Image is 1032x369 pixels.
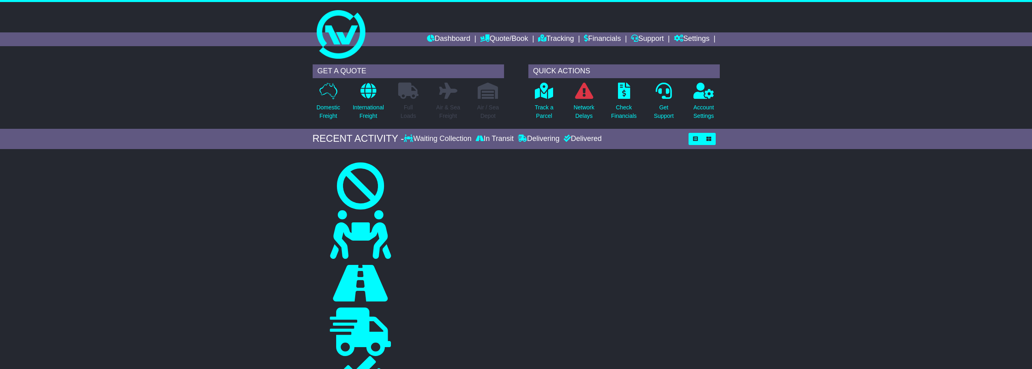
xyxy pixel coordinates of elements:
a: CheckFinancials [611,82,637,125]
div: Delivered [562,134,602,143]
a: AccountSettings [693,82,714,125]
p: Air & Sea Freight [436,103,460,120]
a: Support [631,32,664,46]
a: Track aParcel [534,82,554,125]
p: Track a Parcel [535,103,554,120]
p: Air / Sea Depot [477,103,499,120]
p: Check Financials [611,103,637,120]
a: DomesticFreight [316,82,340,125]
a: Quote/Book [480,32,528,46]
a: NetworkDelays [573,82,594,125]
div: GET A QUOTE [313,64,504,78]
a: Settings [674,32,710,46]
p: International Freight [353,103,384,120]
a: Financials [584,32,621,46]
p: Domestic Freight [316,103,340,120]
div: QUICK ACTIONS [528,64,720,78]
a: InternationalFreight [352,82,384,125]
p: Account Settings [693,103,714,120]
div: In Transit [474,134,516,143]
p: Get Support [654,103,674,120]
div: RECENT ACTIVITY - [313,133,404,145]
p: Full Loads [398,103,418,120]
div: Waiting Collection [404,134,473,143]
a: Tracking [538,32,574,46]
p: Network Delays [573,103,594,120]
a: Dashboard [427,32,470,46]
a: GetSupport [653,82,674,125]
div: Delivering [516,134,562,143]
